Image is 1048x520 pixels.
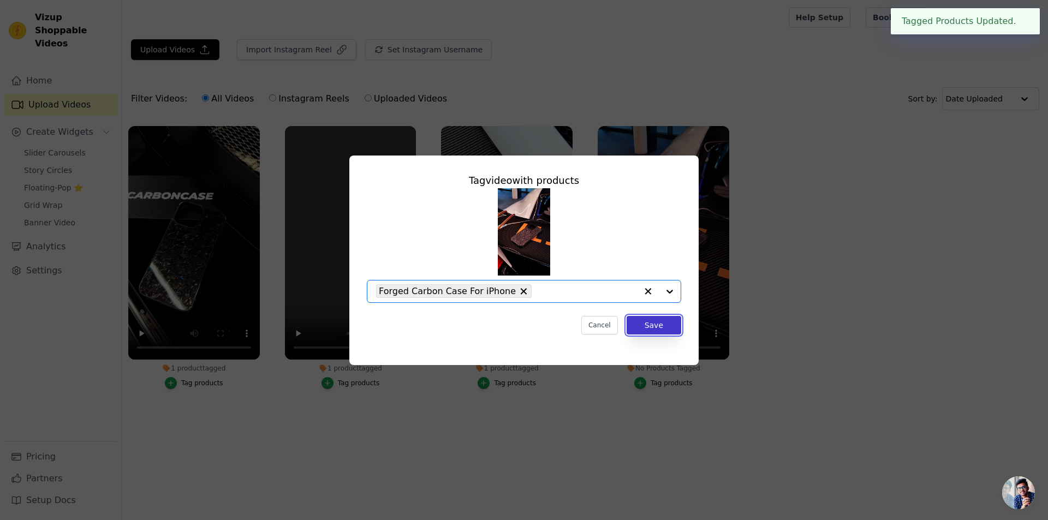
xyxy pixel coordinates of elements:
button: Close [1016,15,1029,28]
button: Save [627,316,681,334]
button: Cancel [581,316,618,334]
div: Tag video with products [367,173,681,188]
span: Forged Carbon Case For iPhone [379,284,516,298]
img: tn-57d7bd318f0c447ca0b91095e89e822c.png [498,188,550,276]
div: Tagged Products Updated. [891,8,1040,34]
a: Open chat [1002,476,1035,509]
